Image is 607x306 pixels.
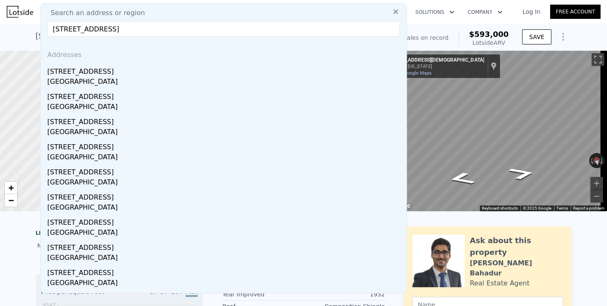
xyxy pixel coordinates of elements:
[47,152,403,164] div: [GEOGRAPHIC_DATA]
[600,153,604,168] button: Rotate clockwise
[47,63,403,77] div: [STREET_ADDRESS]
[5,182,17,194] a: Zoom in
[8,195,14,205] span: −
[47,265,403,278] div: [STREET_ADDRESS]
[47,77,403,88] div: [GEOGRAPHIC_DATA]
[522,29,551,44] button: SAVE
[386,64,484,69] div: Edmonds, [US_STATE]
[47,239,403,253] div: [STREET_ADDRESS]
[7,6,33,18] img: Lotside
[36,230,203,238] div: LISTING & SALE HISTORY
[482,205,518,211] button: Keyboard shortcuts
[491,62,496,71] a: Show location on map
[36,30,307,42] div: [STREET_ADDRESS][DEMOGRAPHIC_DATA] , [PERSON_NAME] , WA 98026
[523,206,551,210] span: © 2025 Google
[47,189,403,202] div: [STREET_ADDRESS]
[409,5,461,20] button: Solutions
[47,228,403,239] div: [GEOGRAPHIC_DATA]
[512,8,550,16] a: Log In
[590,177,603,189] button: Zoom in
[47,164,403,177] div: [STREET_ADDRESS]
[47,114,403,127] div: [STREET_ADDRESS]
[386,70,432,76] a: View on Google Maps
[589,153,594,168] button: Rotate counterclockwise
[47,290,403,303] div: [STREET_ADDRESS]
[5,194,17,207] a: Zoom out
[590,190,603,202] button: Zoom out
[556,206,568,210] a: Terms
[47,127,403,139] div: [GEOGRAPHIC_DATA]
[555,29,571,45] button: Show Options
[47,88,403,102] div: [STREET_ADDRESS]
[469,39,509,47] div: Lotside ARV
[592,53,604,66] button: Toggle fullscreen view
[47,253,403,265] div: [GEOGRAPHIC_DATA]
[573,206,604,210] a: Report a problem
[44,43,403,63] div: Addresses
[36,238,203,253] div: No sales history record for this property.
[47,102,403,114] div: [GEOGRAPHIC_DATA]
[469,30,509,39] span: $593,000
[303,290,385,298] div: 1952
[437,169,486,188] path: Go West, 236th St SW
[470,258,563,278] div: [PERSON_NAME] Bahadur
[47,278,403,290] div: [GEOGRAPHIC_DATA]
[592,153,602,169] button: Reset the view
[44,8,145,18] span: Search an address or region
[383,50,607,211] div: Street View
[222,290,303,298] div: Year Improved
[550,5,600,19] a: Free Account
[47,177,403,189] div: [GEOGRAPHIC_DATA]
[386,57,484,64] div: [STREET_ADDRESS][DEMOGRAPHIC_DATA]
[461,5,509,20] button: Company
[47,202,403,214] div: [GEOGRAPHIC_DATA]
[47,139,403,152] div: [STREET_ADDRESS]
[47,214,403,228] div: [STREET_ADDRESS]
[470,278,530,288] div: Real Estate Agent
[383,50,607,211] div: Map
[497,164,547,183] path: Go East, 236th St SW
[8,182,14,193] span: +
[470,235,563,258] div: Ask about this property
[41,288,119,301] div: Price per Square Foot
[47,21,400,36] input: Enter an address, city, region, neighborhood or zip code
